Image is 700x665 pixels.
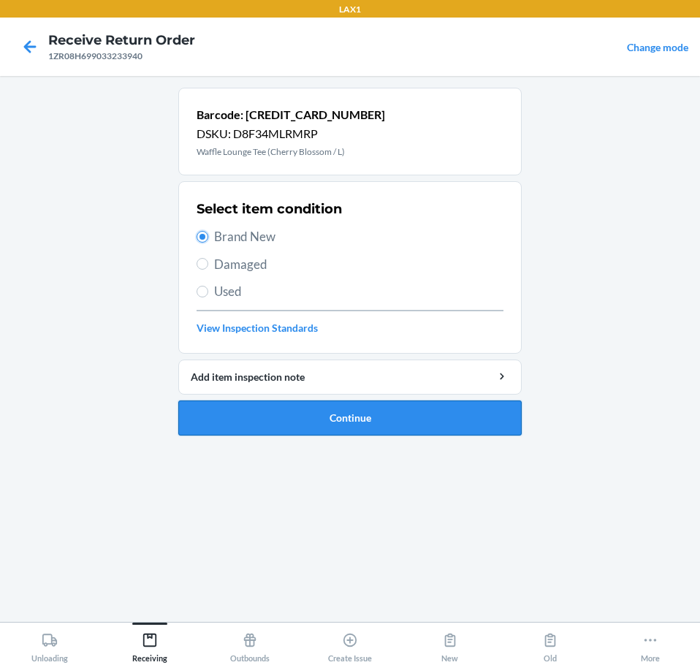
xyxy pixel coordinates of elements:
[600,623,700,663] button: More
[31,626,68,663] div: Unloading
[500,623,600,663] button: Old
[627,41,688,53] a: Change mode
[197,145,385,159] p: Waffle Lounge Tee (Cherry Blossom / L)
[197,231,208,243] input: Brand New
[178,360,522,395] button: Add item inspection note
[214,255,503,274] span: Damaged
[132,626,167,663] div: Receiving
[48,50,195,63] div: 1ZR08H699033233940
[48,31,195,50] h4: Receive Return Order
[197,258,208,270] input: Damaged
[641,626,660,663] div: More
[200,623,300,663] button: Outbounds
[197,106,385,123] p: Barcode: [CREDIT_CARD_NUMBER]
[230,626,270,663] div: Outbounds
[197,286,208,297] input: Used
[191,369,509,384] div: Add item inspection note
[441,626,458,663] div: New
[300,623,400,663] button: Create Issue
[100,623,200,663] button: Receiving
[214,227,503,246] span: Brand New
[339,3,361,16] p: LAX1
[178,400,522,436] button: Continue
[328,626,372,663] div: Create Issue
[197,320,503,335] a: View Inspection Standards
[400,623,500,663] button: New
[197,125,385,142] p: DSKU: D8F34MLRMRP
[214,282,503,301] span: Used
[542,626,558,663] div: Old
[197,199,342,218] h2: Select item condition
